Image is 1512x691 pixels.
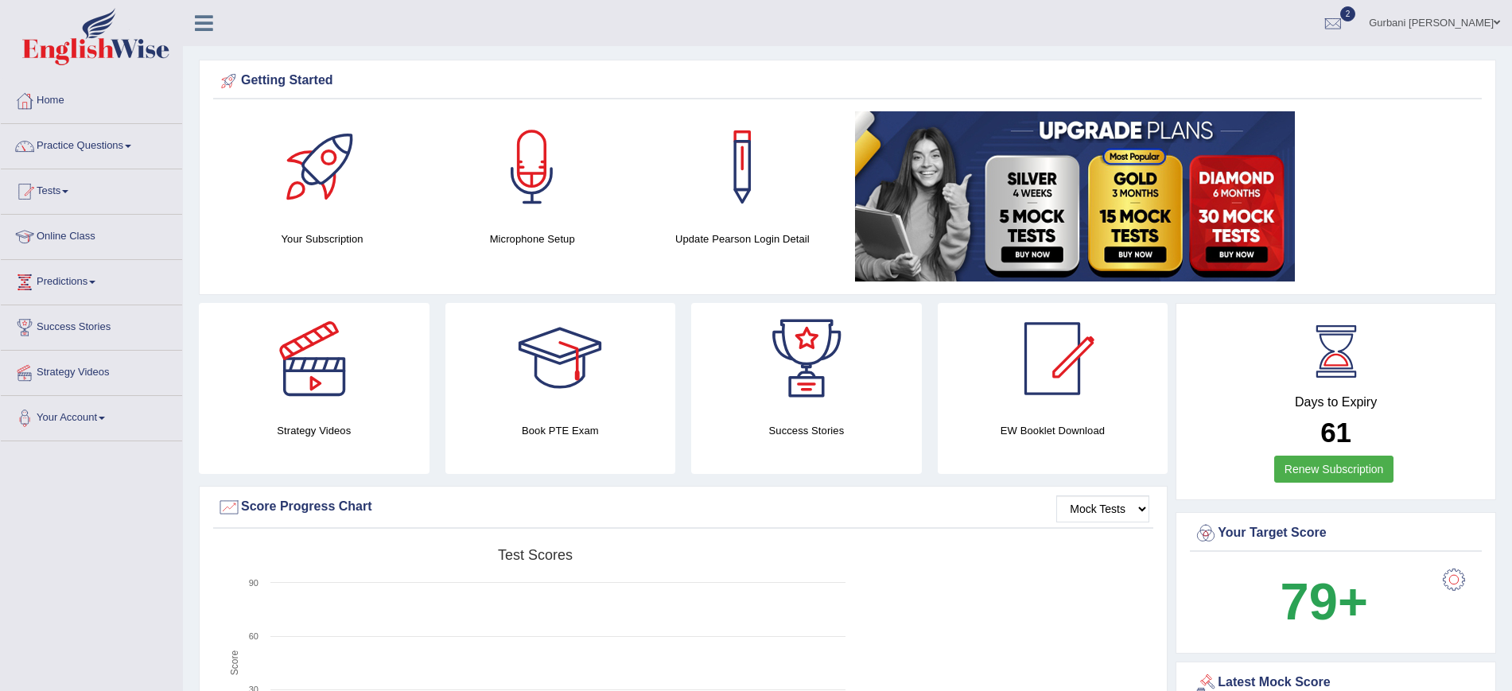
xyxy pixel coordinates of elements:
[225,231,419,247] h4: Your Subscription
[435,231,629,247] h4: Microphone Setup
[1,79,182,118] a: Home
[691,422,922,439] h4: Success Stories
[217,495,1149,519] div: Score Progress Chart
[938,422,1168,439] h4: EW Booklet Download
[1,215,182,254] a: Online Class
[1194,395,1478,410] h4: Days to Expiry
[1320,417,1351,448] b: 61
[1,260,182,300] a: Predictions
[855,111,1295,281] img: small5.jpg
[1,124,182,164] a: Practice Questions
[1,351,182,390] a: Strategy Videos
[249,631,258,641] text: 60
[1281,573,1368,631] b: 79+
[498,547,573,563] tspan: Test scores
[645,231,839,247] h4: Update Pearson Login Detail
[1340,6,1356,21] span: 2
[445,422,676,439] h4: Book PTE Exam
[1,169,182,209] a: Tests
[249,578,258,588] text: 90
[217,69,1478,93] div: Getting Started
[229,650,240,676] tspan: Score
[1,396,182,436] a: Your Account
[1,305,182,345] a: Success Stories
[199,422,430,439] h4: Strategy Videos
[1274,456,1394,483] a: Renew Subscription
[1194,522,1478,545] div: Your Target Score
